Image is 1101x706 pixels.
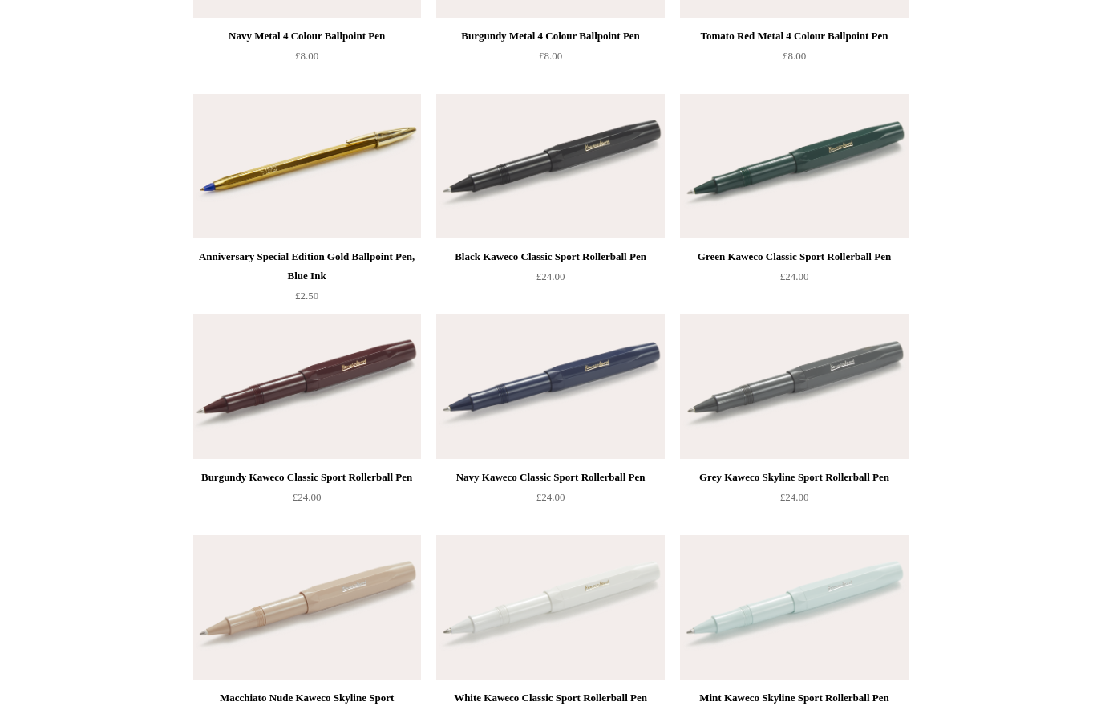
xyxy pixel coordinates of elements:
[197,27,417,47] div: Navy Metal 4 Colour Ballpoint Pen
[436,536,664,680] a: White Kaweco Classic Sport Rollerball Pen White Kaweco Classic Sport Rollerball Pen
[436,315,664,460] a: Navy Kaweco Classic Sport Rollerball Pen Navy Kaweco Classic Sport Rollerball Pen
[680,95,908,239] a: Green Kaweco Classic Sport Rollerball Pen Green Kaweco Classic Sport Rollerball Pen
[436,27,664,93] a: Burgundy Metal 4 Colour Ballpoint Pen £8.00
[680,248,908,314] a: Green Kaweco Classic Sport Rollerball Pen £24.00
[193,315,421,460] img: Burgundy Kaweco Classic Sport Rollerball Pen
[680,315,908,460] a: Grey Kaweco Skyline Sport Rollerball Pen Grey Kaweco Skyline Sport Rollerball Pen
[197,248,417,286] div: Anniversary Special Edition Gold Ballpoint Pen, Blue Ink
[436,536,664,680] img: White Kaweco Classic Sport Rollerball Pen
[436,315,664,460] img: Navy Kaweco Classic Sport Rollerball Pen
[295,290,318,302] span: £2.50
[680,469,908,534] a: Grey Kaweco Skyline Sport Rollerball Pen £24.00
[684,248,904,267] div: Green Kaweco Classic Sport Rollerball Pen
[193,27,421,93] a: Navy Metal 4 Colour Ballpoint Pen £8.00
[193,248,421,314] a: Anniversary Special Edition Gold Ballpoint Pen, Blue Ink £2.50
[193,95,421,239] img: Anniversary Special Edition Gold Ballpoint Pen, Blue Ink
[680,315,908,460] img: Grey Kaweco Skyline Sport Rollerball Pen
[436,95,664,239] img: Black Kaweco Classic Sport Rollerball Pen
[293,492,322,504] span: £24.00
[536,271,565,283] span: £24.00
[684,469,904,488] div: Grey Kaweco Skyline Sport Rollerball Pen
[193,536,421,680] img: Macchiato Nude Kaweco Skyline Sport Rollerball Pen
[780,492,809,504] span: £24.00
[193,315,421,460] a: Burgundy Kaweco Classic Sport Rollerball Pen Burgundy Kaweco Classic Sport Rollerball Pen
[197,469,417,488] div: Burgundy Kaweco Classic Sport Rollerball Pen
[436,248,664,314] a: Black Kaweco Classic Sport Rollerball Pen £24.00
[680,536,908,680] img: Mint Kaweco Skyline Sport Rollerball Pen
[536,492,565,504] span: £24.00
[680,536,908,680] a: Mint Kaweco Skyline Sport Rollerball Pen Mint Kaweco Skyline Sport Rollerball Pen
[780,271,809,283] span: £24.00
[440,248,660,267] div: Black Kaweco Classic Sport Rollerball Pen
[295,51,318,63] span: £8.00
[783,51,806,63] span: £8.00
[193,536,421,680] a: Macchiato Nude Kaweco Skyline Sport Rollerball Pen Macchiato Nude Kaweco Skyline Sport Rollerball...
[436,469,664,534] a: Navy Kaweco Classic Sport Rollerball Pen £24.00
[440,469,660,488] div: Navy Kaweco Classic Sport Rollerball Pen
[680,27,908,93] a: Tomato Red Metal 4 Colour Ballpoint Pen £8.00
[680,95,908,239] img: Green Kaweco Classic Sport Rollerball Pen
[193,469,421,534] a: Burgundy Kaweco Classic Sport Rollerball Pen £24.00
[193,95,421,239] a: Anniversary Special Edition Gold Ballpoint Pen, Blue Ink Anniversary Special Edition Gold Ballpoi...
[436,95,664,239] a: Black Kaweco Classic Sport Rollerball Pen Black Kaweco Classic Sport Rollerball Pen
[440,27,660,47] div: Burgundy Metal 4 Colour Ballpoint Pen
[684,27,904,47] div: Tomato Red Metal 4 Colour Ballpoint Pen
[539,51,562,63] span: £8.00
